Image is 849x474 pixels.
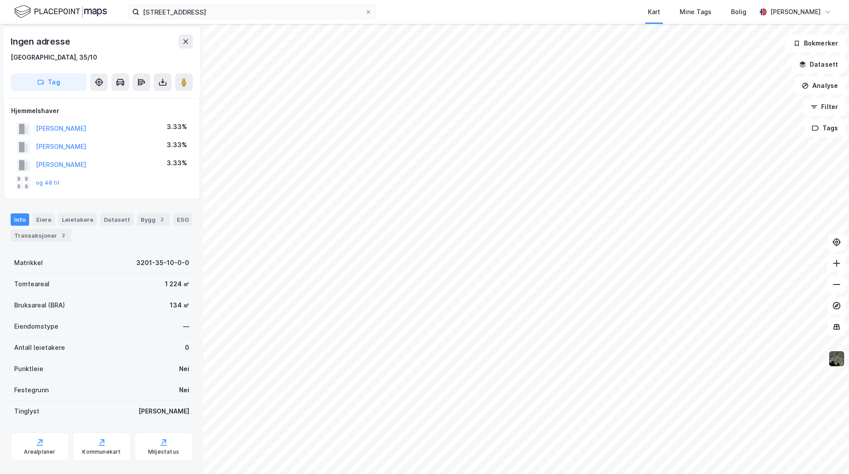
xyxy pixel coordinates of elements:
button: Analyse [794,77,845,95]
div: Mine Tags [680,7,711,17]
button: Tags [804,119,845,137]
div: [PERSON_NAME] [138,406,189,417]
div: Leietakere [58,213,97,226]
div: Antall leietakere [14,342,65,353]
img: 9k= [828,350,845,367]
div: Hjemmelshaver [11,106,192,116]
div: Miljøstatus [148,448,179,455]
div: Info [11,213,29,226]
div: ESG [173,213,192,226]
div: 2 [157,215,166,224]
div: Transaksjoner [11,229,71,242]
div: Nei [179,364,189,374]
input: Søk på adresse, matrikkel, gårdeiere, leietakere eller personer [139,5,365,19]
button: Bokmerker [786,34,845,52]
div: Datasett [100,213,134,226]
div: Bolig [731,7,746,17]
div: Tomteareal [14,279,50,289]
div: 3201-35-10-0-0 [136,258,189,268]
div: Kart [648,7,660,17]
button: Tag [11,73,87,91]
div: Matrikkel [14,258,43,268]
div: Kontrollprogram for chat [805,432,849,474]
div: 3.33% [167,140,187,150]
div: 0 [185,342,189,353]
div: Kommunekart [82,448,121,455]
div: Bruksareal (BRA) [14,300,65,311]
button: Datasett [792,56,845,73]
div: [PERSON_NAME] [770,7,821,17]
div: Eiendomstype [14,321,58,332]
div: 3.33% [167,121,187,132]
div: Eiere [33,213,55,226]
div: Punktleie [14,364,43,374]
img: logo.f888ab2527a4732fd821a326f86c7f29.svg [14,4,107,19]
button: Filter [803,98,845,116]
div: 2 [59,231,68,240]
div: Ingen adresse [11,34,72,49]
div: Nei [179,385,189,395]
div: Festegrunn [14,385,49,395]
div: 1 224 ㎡ [165,279,189,289]
div: 134 ㎡ [170,300,189,311]
div: 3.33% [167,158,187,168]
iframe: Chat Widget [805,432,849,474]
div: [GEOGRAPHIC_DATA], 35/10 [11,52,97,63]
div: Arealplaner [24,448,55,455]
div: — [183,321,189,332]
div: Tinglyst [14,406,39,417]
div: Bygg [137,213,170,226]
